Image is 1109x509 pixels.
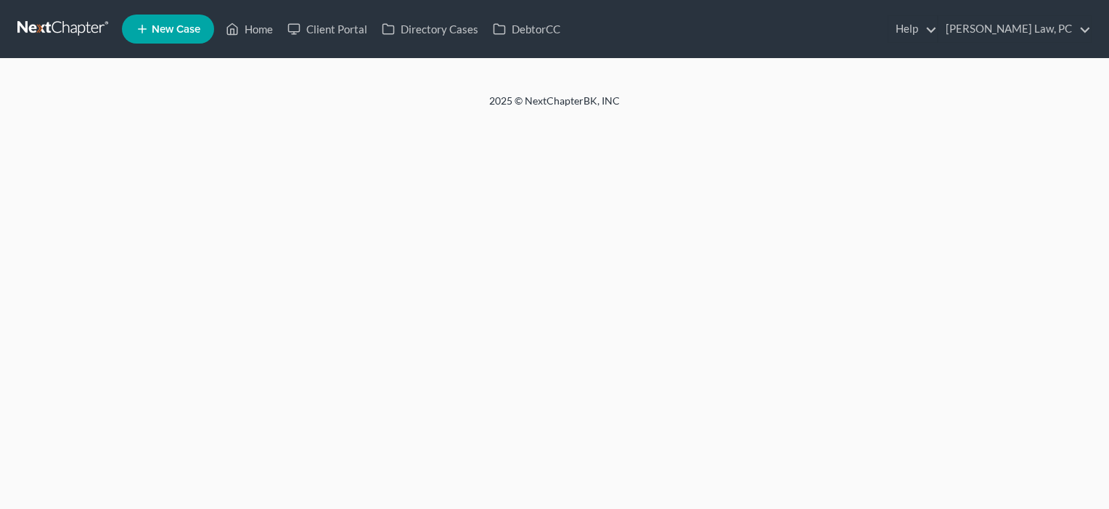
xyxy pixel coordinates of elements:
div: 2025 © NextChapterBK, INC [141,94,968,120]
a: DebtorCC [486,16,568,42]
a: Client Portal [280,16,375,42]
new-legal-case-button: New Case [122,15,214,44]
a: Home [218,16,280,42]
a: Directory Cases [375,16,486,42]
a: Help [888,16,937,42]
a: [PERSON_NAME] Law, PC [938,16,1091,42]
